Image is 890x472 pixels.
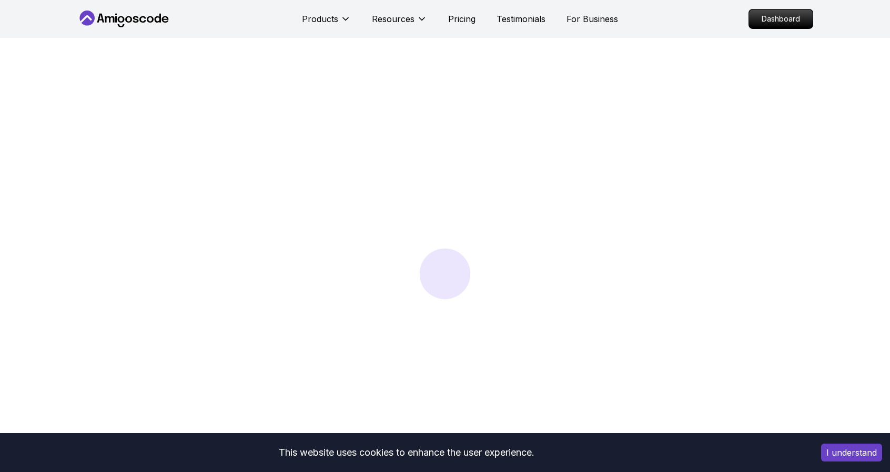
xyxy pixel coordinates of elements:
iframe: chat widget [825,406,890,456]
a: For Business [567,13,618,25]
button: Resources [372,13,427,34]
p: Dashboard [749,9,813,28]
p: Products [302,13,338,25]
button: Accept cookies [821,444,882,461]
p: Resources [372,13,414,25]
a: Testimonials [497,13,545,25]
div: This website uses cookies to enhance the user experience. [8,441,805,464]
a: Dashboard [749,9,813,29]
a: Pricing [448,13,476,25]
button: Products [302,13,351,34]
